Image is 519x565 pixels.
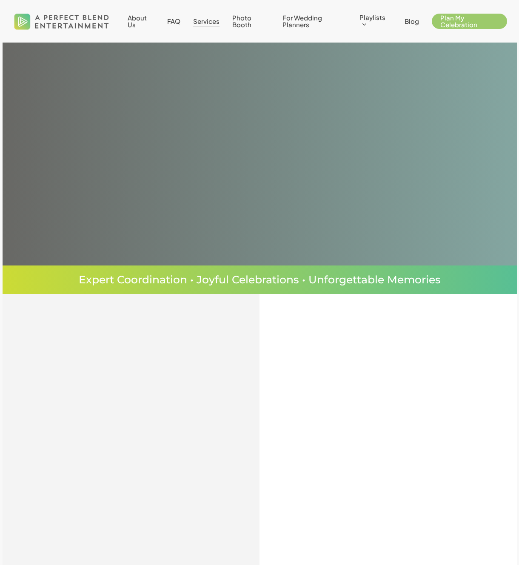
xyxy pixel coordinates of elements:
[405,18,419,25] a: Blog
[26,274,493,285] p: Expert Coordination • Joyful Celebrations • Unforgettable Memories
[128,14,154,28] a: About Us
[232,14,270,28] a: Photo Booth
[359,14,392,29] a: Playlists
[193,17,220,25] span: Services
[440,14,477,29] span: Plan My Celebration
[232,14,251,29] span: Photo Booth
[432,14,507,28] a: Plan My Celebration
[405,17,419,25] span: Blog
[128,14,147,29] span: About Us
[359,13,385,21] span: Playlists
[282,14,347,28] a: For Wedding Planners
[193,18,220,25] a: Services
[282,14,322,29] span: For Wedding Planners
[167,17,180,25] span: FAQ
[12,6,111,37] img: A Perfect Blend Entertainment
[167,18,180,25] a: FAQ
